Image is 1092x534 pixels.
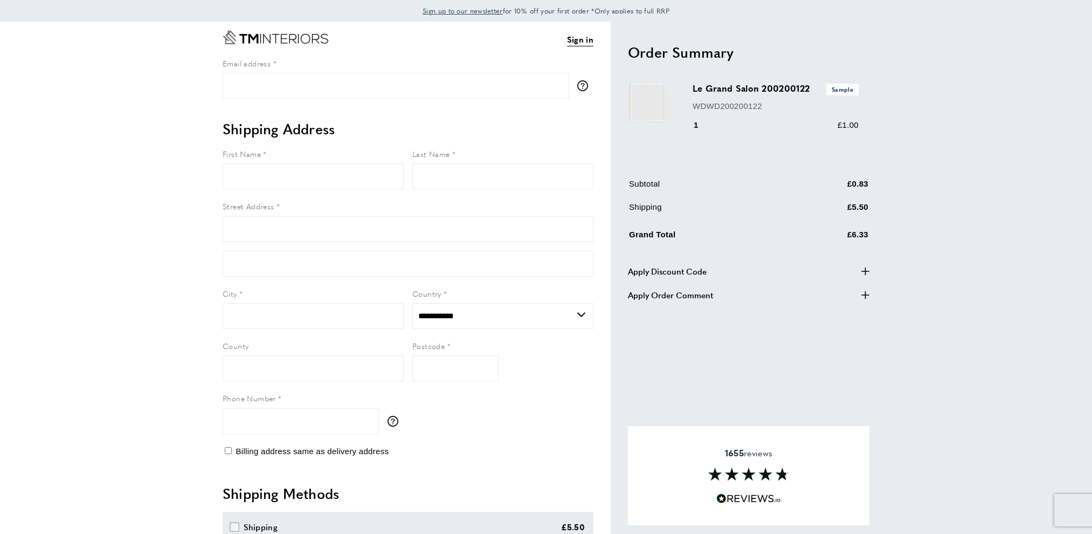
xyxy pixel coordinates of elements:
button: More information [388,416,404,427]
td: £6.33 [794,226,868,249]
span: Postcode [412,340,445,351]
a: Go to Home page [223,30,328,44]
div: Shipping [244,521,278,533]
span: reviews [725,448,772,458]
span: Street Address [223,201,274,211]
span: £1.00 [838,120,859,129]
td: Subtotal [629,177,793,198]
div: 1 [693,119,714,132]
img: Reviews.io 5 stars [716,494,781,504]
h2: Shipping Address [223,119,593,139]
span: Apply Discount Code [628,265,707,278]
span: Billing address same as delivery address [236,447,389,456]
img: Reviews section [708,468,789,481]
h2: Order Summary [628,43,869,62]
span: City [223,288,237,299]
span: Sign up to our newsletter [423,6,503,16]
div: £5.50 [561,521,585,533]
h2: Shipping Methods [223,484,593,503]
td: £0.83 [794,177,868,198]
span: Phone Number [223,393,276,403]
button: More information [577,80,593,91]
span: Sample [826,84,859,95]
span: Last Name [412,148,450,159]
h3: Le Grand Salon 200200122 [693,82,859,95]
input: Billing address same as delivery address [225,447,232,454]
td: Grand Total [629,226,793,249]
a: Sign in [567,33,593,46]
span: Apply Order Comment [628,289,713,302]
td: Shipping [629,201,793,222]
span: Email address [223,58,271,69]
img: Le Grand Salon 200200122 [628,82,668,122]
span: County [223,340,248,351]
td: £5.50 [794,201,868,222]
a: Sign up to our newsletter [423,5,503,16]
span: Country [412,288,441,299]
span: for 10% off your first order *Only applies to full RRP [423,6,669,16]
p: WDWD200200122 [693,100,859,113]
strong: 1655 [725,447,744,459]
span: First Name [223,148,261,159]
